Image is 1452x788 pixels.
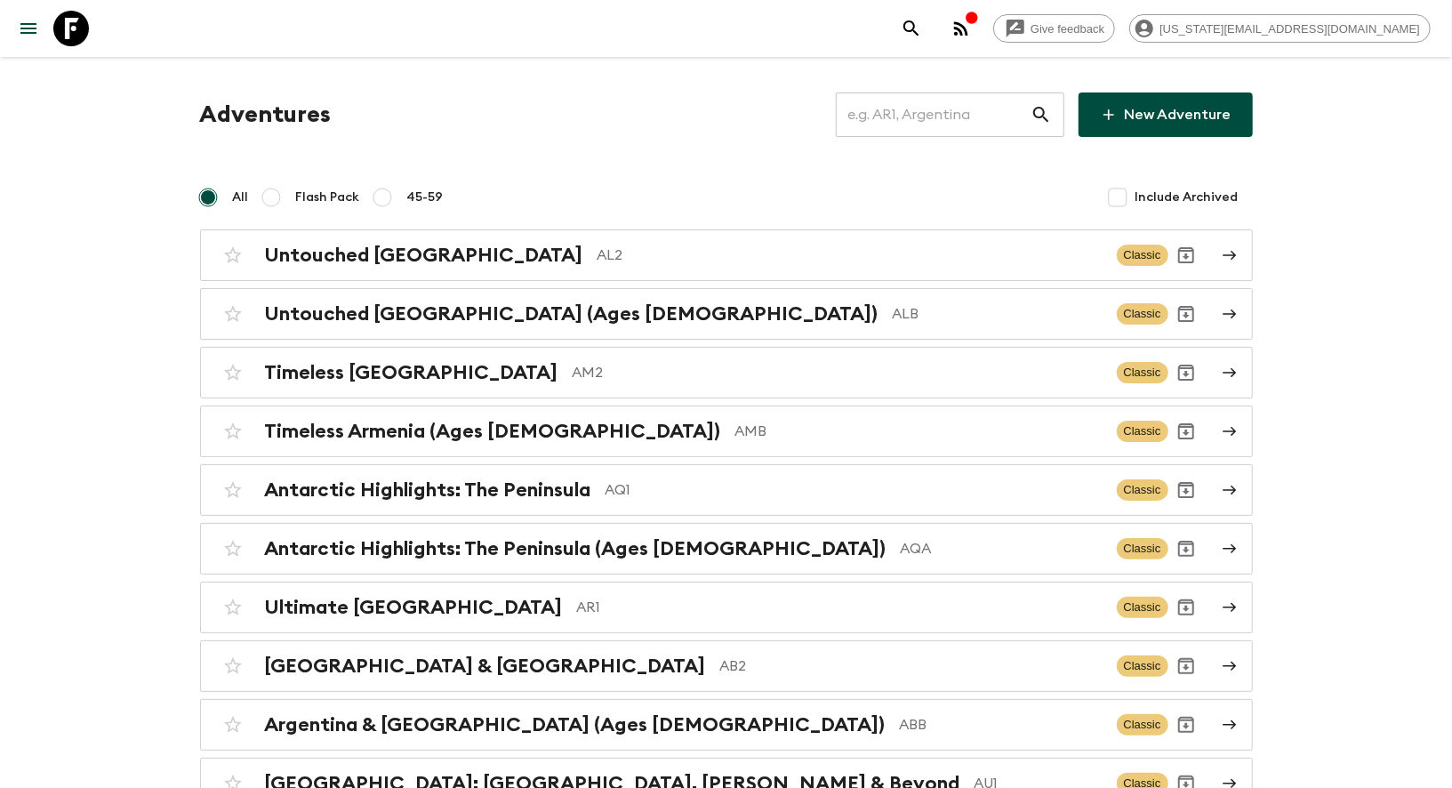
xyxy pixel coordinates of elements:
p: AQ1 [606,479,1103,501]
p: ABB [900,714,1103,736]
h2: Untouched [GEOGRAPHIC_DATA] (Ages [DEMOGRAPHIC_DATA]) [265,302,878,326]
span: Flash Pack [296,189,360,206]
a: Timeless [GEOGRAPHIC_DATA]AM2ClassicArchive [200,347,1253,398]
h2: Antarctic Highlights: The Peninsula [265,478,591,502]
h2: Timeless [GEOGRAPHIC_DATA] [265,361,558,384]
div: [US_STATE][EMAIL_ADDRESS][DOMAIN_NAME] [1129,14,1431,43]
span: Classic [1117,245,1168,266]
a: [GEOGRAPHIC_DATA] & [GEOGRAPHIC_DATA]AB2ClassicArchive [200,640,1253,692]
p: AB2 [720,655,1103,677]
a: Timeless Armenia (Ages [DEMOGRAPHIC_DATA])AMBClassicArchive [200,406,1253,457]
button: Archive [1168,237,1204,273]
p: AL2 [598,245,1103,266]
h2: [GEOGRAPHIC_DATA] & [GEOGRAPHIC_DATA] [265,655,706,678]
span: Classic [1117,421,1168,442]
span: Classic [1117,597,1168,618]
span: Include Archived [1135,189,1239,206]
h2: Untouched [GEOGRAPHIC_DATA] [265,244,583,267]
h1: Adventures [200,97,332,133]
a: New Adventure [1079,92,1253,137]
input: e.g. AR1, Argentina [836,90,1031,140]
a: Give feedback [993,14,1115,43]
span: Classic [1117,303,1168,325]
span: Classic [1117,538,1168,559]
button: Archive [1168,472,1204,508]
span: 45-59 [407,189,444,206]
button: search adventures [894,11,929,46]
h2: Timeless Armenia (Ages [DEMOGRAPHIC_DATA]) [265,420,721,443]
span: Classic [1117,479,1168,501]
h2: Ultimate [GEOGRAPHIC_DATA] [265,596,563,619]
span: All [233,189,249,206]
button: Archive [1168,296,1204,332]
span: Give feedback [1021,22,1114,36]
h2: Argentina & [GEOGRAPHIC_DATA] (Ages [DEMOGRAPHIC_DATA]) [265,713,886,736]
a: Argentina & [GEOGRAPHIC_DATA] (Ages [DEMOGRAPHIC_DATA])ABBClassicArchive [200,699,1253,751]
p: AMB [735,421,1103,442]
button: Archive [1168,648,1204,684]
button: Archive [1168,590,1204,625]
p: AR1 [577,597,1103,618]
span: [US_STATE][EMAIL_ADDRESS][DOMAIN_NAME] [1150,22,1430,36]
a: Ultimate [GEOGRAPHIC_DATA]AR1ClassicArchive [200,582,1253,633]
a: Untouched [GEOGRAPHIC_DATA] (Ages [DEMOGRAPHIC_DATA])ALBClassicArchive [200,288,1253,340]
span: Classic [1117,655,1168,677]
button: Archive [1168,707,1204,743]
button: Archive [1168,355,1204,390]
span: Classic [1117,714,1168,736]
p: ALB [893,303,1103,325]
button: Archive [1168,531,1204,567]
p: AM2 [573,362,1103,383]
button: Archive [1168,414,1204,449]
p: AQA [901,538,1103,559]
span: Classic [1117,362,1168,383]
button: menu [11,11,46,46]
a: Antarctic Highlights: The PeninsulaAQ1ClassicArchive [200,464,1253,516]
h2: Antarctic Highlights: The Peninsula (Ages [DEMOGRAPHIC_DATA]) [265,537,886,560]
a: Antarctic Highlights: The Peninsula (Ages [DEMOGRAPHIC_DATA])AQAClassicArchive [200,523,1253,575]
a: Untouched [GEOGRAPHIC_DATA]AL2ClassicArchive [200,229,1253,281]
